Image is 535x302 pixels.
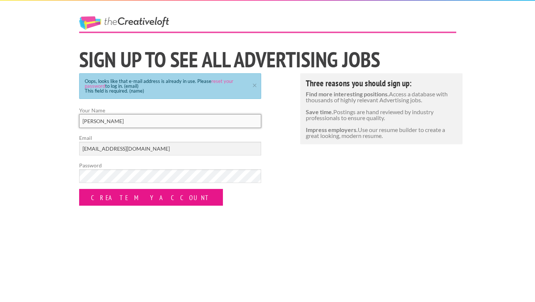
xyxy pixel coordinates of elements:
h4: Three reasons you should sign up: [306,79,457,87]
input: Your Name [79,114,261,128]
input: Create my Account [79,189,223,206]
input: Email [79,142,261,155]
input: Password [79,169,261,183]
label: Password [79,161,261,183]
div: Access a database with thousands of highly relevant Advertising jobs. Postings are hand reviewed ... [300,73,463,144]
strong: Find more interesting positions. [306,90,389,97]
label: Your Name [79,106,261,128]
h1: Sign Up to See All Advertising jobs [79,49,456,70]
div: Oops, looks like that e-mail address is already in use. Please to log in. (email) This field is r... [79,73,261,99]
a: reset your password [85,78,233,89]
strong: Save time. [306,108,333,115]
a: × [250,82,259,87]
strong: Impress employers. [306,126,358,133]
a: The Creative Loft [79,16,169,30]
label: Email [79,134,261,155]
